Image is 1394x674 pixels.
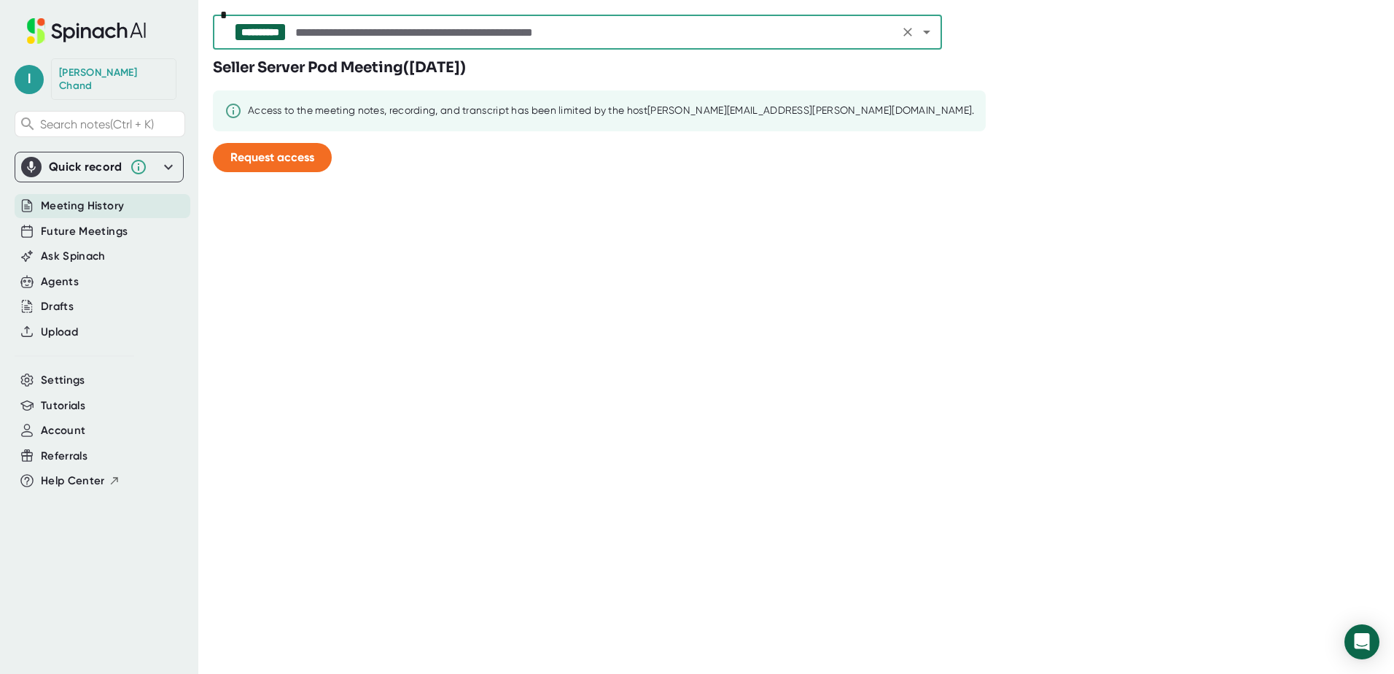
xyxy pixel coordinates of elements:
[41,248,106,265] button: Ask Spinach
[40,117,154,131] span: Search notes (Ctrl + K)
[213,57,466,79] h3: Seller Server Pod Meeting ( [DATE] )
[230,150,314,164] span: Request access
[15,65,44,94] span: l
[41,274,79,290] button: Agents
[1344,624,1379,659] div: Open Intercom Messenger
[41,473,120,489] button: Help Center
[41,398,85,414] button: Tutorials
[59,66,168,92] div: Laura Chand
[897,22,918,42] button: Clear
[41,198,124,214] button: Meeting History
[41,324,78,341] button: Upload
[49,160,122,174] div: Quick record
[248,104,974,117] div: Access to the meeting notes, recording, and transcript has been limited by the host [PERSON_NAME]...
[916,22,937,42] button: Open
[41,298,74,315] button: Drafts
[41,223,128,240] button: Future Meetings
[41,448,87,465] button: Referrals
[41,372,85,389] button: Settings
[41,422,85,439] button: Account
[21,152,177,182] div: Quick record
[41,473,105,489] span: Help Center
[213,143,332,172] button: Request access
